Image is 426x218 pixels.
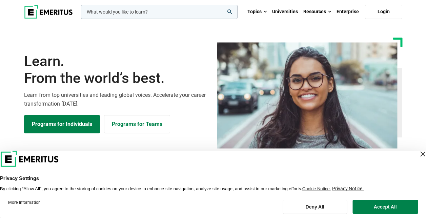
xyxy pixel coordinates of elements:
[81,5,238,19] input: woocommerce-product-search-field-0
[24,115,100,133] a: Explore Programs
[365,5,402,19] a: Login
[24,53,209,87] h1: Learn.
[24,70,209,87] span: From the world’s best.
[24,91,209,108] p: Learn from top universities and leading global voices. Accelerate your career transformation [DATE].
[104,115,170,133] a: Explore for Business
[217,42,398,149] img: Learn from the world's best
